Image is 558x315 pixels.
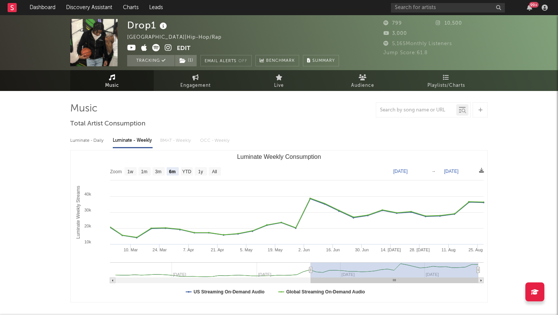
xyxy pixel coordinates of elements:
button: (1) [175,55,197,66]
text: 19. May [268,248,283,252]
span: Engagement [180,81,211,90]
button: Tracking [127,55,175,66]
text: 2. Jun [298,248,310,252]
text: 30k [84,208,91,212]
text: 7. Apr [183,248,194,252]
span: ( 1 ) [175,55,197,66]
text: 5. May [240,248,253,252]
text: Global Streaming On-Demand Audio [286,289,365,295]
text: US Streaming On-Demand Audio [194,289,265,295]
span: 799 [383,21,402,26]
a: Audience [321,70,404,91]
a: Music [70,70,154,91]
text: [DATE] [444,169,459,174]
span: Total Artist Consumption [70,119,145,129]
text: 1y [198,169,203,174]
text: Luminate Weekly Consumption [237,154,321,160]
input: Search for artists [391,3,505,13]
input: Search by song name or URL [376,107,456,113]
div: Luminate - Daily [70,134,105,147]
text: 40k [84,192,91,196]
text: 20k [84,224,91,228]
svg: Luminate Weekly Consumption [71,150,487,302]
span: 10,500 [436,21,462,26]
text: → [431,169,436,174]
text: 28. [DATE] [410,248,430,252]
div: Drop1 [127,19,169,31]
button: Email AlertsOff [200,55,252,66]
div: [GEOGRAPHIC_DATA] | Hip-Hop/Rap [127,33,230,42]
div: Luminate - Weekly [113,134,153,147]
span: 3,000 [383,31,407,36]
text: 21. Apr [211,248,224,252]
span: Jump Score: 61.8 [383,50,428,55]
text: 24. Mar [153,248,167,252]
a: Benchmark [255,55,299,66]
text: 6m [169,169,175,174]
text: 1m [141,169,148,174]
a: Engagement [154,70,237,91]
text: 30. Jun [355,248,369,252]
text: 3m [155,169,162,174]
text: All [212,169,217,174]
span: 5,165 Monthly Listeners [383,41,452,46]
span: Live [274,81,284,90]
button: Summary [303,55,339,66]
div: 99 + [529,2,539,8]
text: 16. Jun [326,248,340,252]
span: Summary [312,59,335,63]
a: Playlists/Charts [404,70,488,91]
a: Live [237,70,321,91]
span: Playlists/Charts [427,81,465,90]
button: 99+ [527,5,532,11]
text: 25. Aug [468,248,482,252]
text: 10k [84,240,91,244]
text: Zoom [110,169,122,174]
span: Music [105,81,119,90]
text: 1w [128,169,134,174]
text: YTD [182,169,191,174]
button: Edit [177,44,191,53]
text: 11. Aug [441,248,456,252]
span: Audience [351,81,374,90]
text: 10. Mar [124,248,138,252]
span: Benchmark [266,56,295,66]
text: 14. [DATE] [381,248,401,252]
text: Luminate Weekly Streams [76,186,81,239]
text: [DATE] [393,169,408,174]
em: Off [238,59,247,63]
